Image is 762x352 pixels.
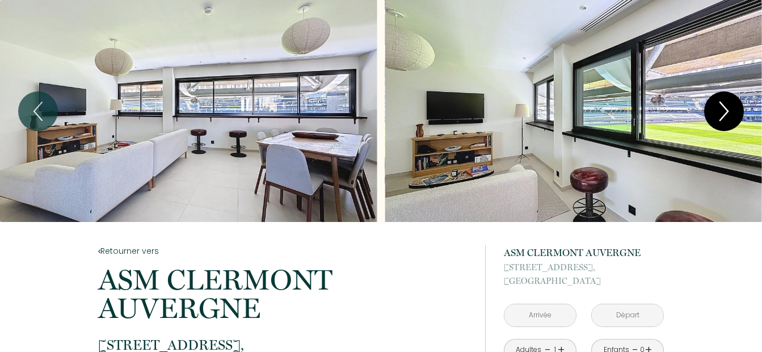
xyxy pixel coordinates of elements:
[592,304,663,326] input: Départ
[504,261,664,288] p: [GEOGRAPHIC_DATA]
[98,245,470,257] a: Retourner vers
[98,266,470,322] p: ASM CLERMONT AUVERGNE
[504,261,664,274] span: [STREET_ADDRESS],
[504,304,576,326] input: Arrivée
[704,91,744,131] button: Next
[98,338,470,352] span: [STREET_ADDRESS],
[504,245,664,261] p: ASM CLERMONT AUVERGNE
[18,91,58,131] button: Previous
